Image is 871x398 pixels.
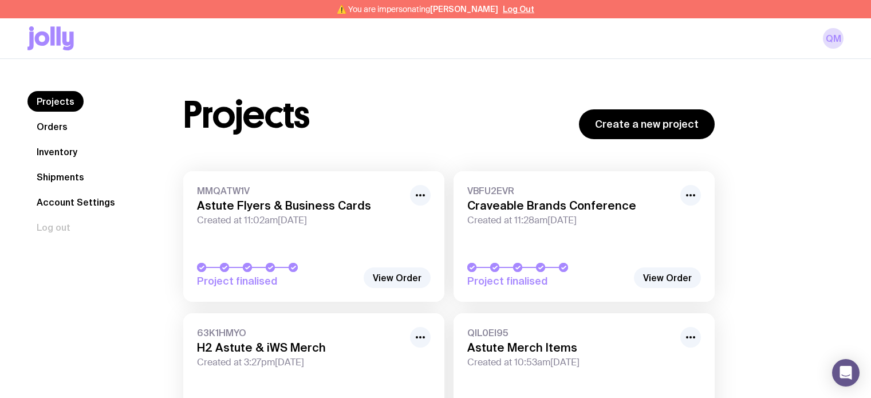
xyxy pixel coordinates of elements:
a: Projects [27,91,84,112]
a: Orders [27,116,77,137]
button: Log Out [503,5,534,14]
a: View Order [364,267,431,288]
a: Inventory [27,141,86,162]
span: MMQATW1V [197,185,403,196]
a: MMQATW1VAstute Flyers & Business CardsCreated at 11:02am[DATE]Project finalised [183,171,444,302]
a: Shipments [27,167,93,187]
span: Project finalised [467,274,628,288]
span: VBFU2EVR [467,185,673,196]
span: Created at 3:27pm[DATE] [197,357,403,368]
a: VBFU2EVRCraveable Brands ConferenceCreated at 11:28am[DATE]Project finalised [454,171,715,302]
span: Created at 11:02am[DATE] [197,215,403,226]
button: Log out [27,217,80,238]
a: View Order [634,267,701,288]
a: Account Settings [27,192,124,212]
h1: Projects [183,97,310,133]
a: Create a new project [579,109,715,139]
h3: Craveable Brands Conference [467,199,673,212]
span: Created at 10:53am[DATE] [467,357,673,368]
h3: Astute Merch Items [467,341,673,354]
h3: H2 Astute & iWS Merch [197,341,403,354]
span: [PERSON_NAME] [430,5,498,14]
span: Project finalised [197,274,357,288]
h3: Astute Flyers & Business Cards [197,199,403,212]
a: QM [823,28,844,49]
span: Created at 11:28am[DATE] [467,215,673,226]
div: Open Intercom Messenger [832,359,860,387]
span: 63K1HMYO [197,327,403,338]
span: QIL0EI95 [467,327,673,338]
span: ⚠️ You are impersonating [337,5,498,14]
